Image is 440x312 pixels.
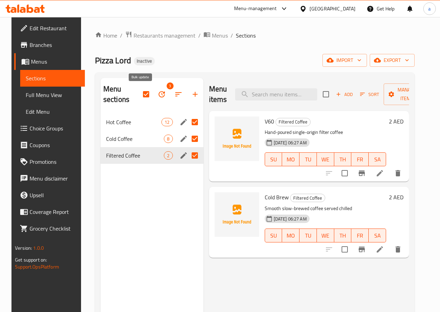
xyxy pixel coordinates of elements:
span: Inactive [134,58,155,64]
li: / [198,31,201,40]
span: export [375,56,409,65]
a: Menus [203,31,228,40]
li: / [120,31,122,40]
span: Version: [15,243,32,253]
span: Menus [31,57,79,66]
span: Restaurants management [134,31,195,40]
span: Menu disclaimer [30,174,79,183]
span: Coupons [30,141,79,149]
h2: Menu sections [103,84,143,105]
button: WE [317,229,334,242]
a: Choice Groups [14,120,85,137]
div: items [164,135,173,143]
span: SU [268,154,280,165]
a: Edit menu item [376,169,384,177]
span: Sections [26,74,79,82]
button: TU [299,229,317,242]
span: Cold Coffee [106,135,164,143]
span: Select all sections [139,87,153,102]
span: TU [302,154,314,165]
h6: 2 AED [389,117,403,126]
span: Filtered Coffee [290,194,325,202]
a: Edit Restaurant [14,20,85,37]
a: Restaurants management [125,31,195,40]
a: Home [95,31,117,40]
button: Branch-specific-item [353,241,370,258]
button: Add section [187,86,203,103]
button: FR [351,229,369,242]
span: Edit Restaurant [30,24,79,32]
span: Filtered Coffee [276,118,310,126]
div: Menu-management [234,5,277,13]
a: Sections [20,70,85,87]
a: Upsell [14,187,85,203]
nav: breadcrumb [95,31,415,40]
div: Inactive [134,57,155,65]
span: Full Menu View [26,91,79,99]
span: 1.0.0 [33,243,44,253]
span: Manage items [389,86,425,103]
a: Menu disclaimer [14,170,85,187]
span: MO [285,154,297,165]
span: WE [320,154,331,165]
a: Branches [14,37,85,53]
span: import [328,56,361,65]
span: 8 [164,136,172,142]
span: Choice Groups [30,124,79,133]
button: SU [265,229,282,242]
span: [DATE] 06:27 AM [271,216,310,222]
span: 12 [162,119,172,126]
span: MO [285,231,297,241]
button: delete [390,241,406,258]
span: Filtered Coffee [106,151,164,160]
button: Branch-specific-item [353,165,370,182]
div: Hot Coffee12edit [101,114,203,130]
span: Add [335,90,354,98]
button: edit [178,117,189,127]
span: a [428,5,431,13]
span: [DATE] 06:27 AM [271,139,310,146]
input: search [235,88,317,101]
span: Upsell [30,191,79,199]
button: TU [299,152,317,166]
span: Select to update [337,242,352,257]
span: Cold Brew [265,192,289,202]
img: Cold Brew [215,192,259,237]
button: Sort [358,89,381,100]
button: SU [265,152,282,166]
span: Grocery Checklist [30,224,79,233]
div: Hot Coffee [106,118,161,126]
a: Edit menu item [376,245,384,254]
button: TH [334,152,352,166]
span: SA [371,231,383,241]
button: MO [282,229,299,242]
span: SA [371,154,383,165]
div: Filtered Coffee [290,194,325,202]
span: Promotions [30,158,79,166]
button: import [322,54,367,67]
img: V60 [215,117,259,161]
li: / [231,31,233,40]
button: delete [390,165,406,182]
nav: Menu sections [101,111,203,167]
button: SA [369,152,386,166]
span: Get support on: [15,255,47,264]
span: Branches [30,41,79,49]
span: Sections [236,31,256,40]
div: Cold Coffee8edit [101,130,203,147]
a: Support.OpsPlatform [15,262,59,271]
a: Promotions [14,153,85,170]
h2: Menu items [209,84,227,105]
span: TU [302,231,314,241]
button: TH [334,229,352,242]
button: edit [178,134,189,144]
span: 3 [167,82,174,89]
a: Edit Menu [20,103,85,120]
a: Menus [14,53,85,70]
span: V60 [265,116,274,127]
button: WE [317,152,334,166]
span: FR [354,231,366,241]
div: [GEOGRAPHIC_DATA] [310,5,355,13]
button: edit [178,150,189,161]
